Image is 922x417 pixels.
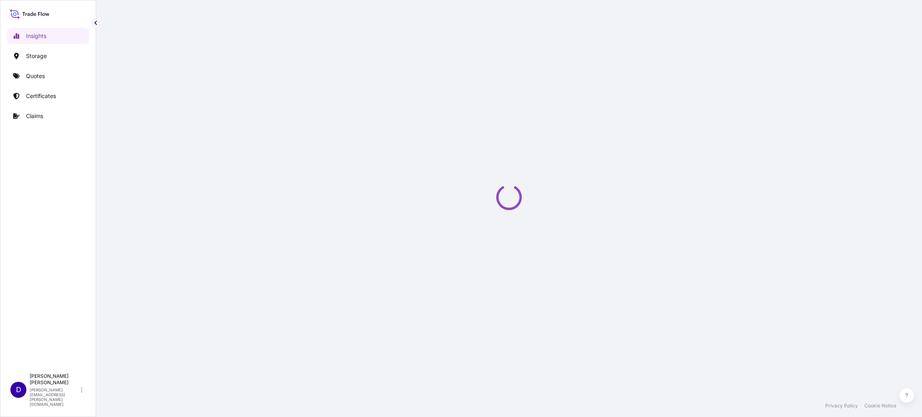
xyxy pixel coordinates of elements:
[16,386,21,394] span: D
[26,32,46,40] p: Insights
[864,403,896,409] a: Cookie Notice
[7,48,89,64] a: Storage
[7,88,89,104] a: Certificates
[7,68,89,84] a: Quotes
[26,92,56,100] p: Certificates
[825,403,858,409] a: Privacy Policy
[26,72,45,80] p: Quotes
[30,373,79,386] p: [PERSON_NAME] [PERSON_NAME]
[30,387,79,407] p: [PERSON_NAME][EMAIL_ADDRESS][PERSON_NAME][DOMAIN_NAME]
[7,28,89,44] a: Insights
[26,52,47,60] p: Storage
[7,108,89,124] a: Claims
[26,112,43,120] p: Claims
